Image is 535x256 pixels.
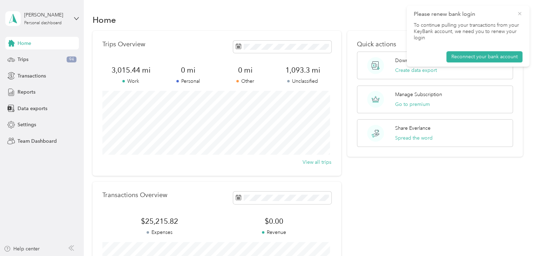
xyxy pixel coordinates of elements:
[303,159,331,166] button: View all trips
[18,121,36,128] span: Settings
[217,78,274,85] p: Other
[18,72,46,80] span: Transactions
[160,65,217,75] span: 0 mi
[18,40,31,47] span: Home
[24,11,68,19] div: [PERSON_NAME]
[395,124,431,132] p: Share Everlance
[217,229,331,236] p: Revenue
[395,134,433,142] button: Spread the word
[18,137,57,145] span: Team Dashboard
[102,229,217,236] p: Expenses
[274,78,331,85] p: Unclassified
[102,191,167,199] p: Transactions Overview
[102,41,145,48] p: Trips Overview
[102,216,217,226] span: $25,215.82
[93,16,116,23] h1: Home
[414,22,522,41] p: To continue pulling your transactions from your KeyBank account, we need you to renew your login
[217,65,274,75] span: 0 mi
[274,65,331,75] span: 1,093.3 mi
[496,217,535,256] iframe: Everlance-gr Chat Button Frame
[67,56,76,63] span: 94
[395,101,430,108] button: Go to premium
[160,78,217,85] p: Personal
[446,51,522,62] button: Reconnect your bank account
[395,67,437,74] button: Create data export
[357,41,513,48] p: Quick actions
[18,105,47,112] span: Data exports
[395,91,442,98] p: Manage Subscription
[414,10,512,19] p: Please renew bank login
[217,216,331,226] span: $0.00
[18,56,28,63] span: Trips
[24,21,62,25] div: Personal dashboard
[102,65,160,75] span: 3,015.44 mi
[18,88,35,96] span: Reports
[102,78,160,85] p: Work
[4,245,40,252] button: Help center
[395,57,473,64] p: Download your trips & transactions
